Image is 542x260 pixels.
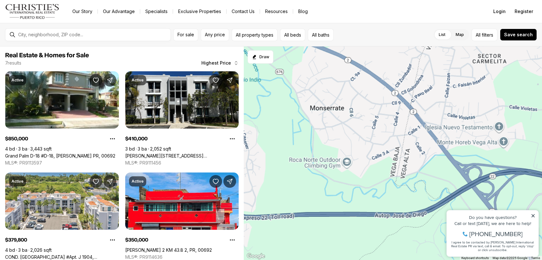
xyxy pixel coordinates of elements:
[106,132,119,145] button: Property options
[226,132,239,145] button: Property options
[132,78,144,83] p: Active
[5,60,21,66] p: 7 results
[5,254,119,260] a: COND. PALMA DORADA VILLAGE #Apt. J 1904, VEGA ALTA PR, 00692
[476,32,481,38] span: All
[482,32,493,38] span: filters
[205,32,225,37] span: Any price
[5,4,60,19] img: logo
[489,5,509,18] button: Login
[7,14,92,19] div: Do you have questions?
[125,153,239,159] a: Carr 693 INT 6690 #1, VEGA ALTA PR, 00692
[280,29,305,41] button: All beds
[67,7,98,16] a: Our Story
[308,29,334,41] button: All baths
[8,39,91,51] span: I agree to be contacted by [PERSON_NAME] International Real Estate PR via text, call & email. To ...
[5,52,89,59] span: Real Estate & Homes for Sale
[451,29,469,40] label: Map
[201,29,229,41] button: Any price
[209,74,222,87] button: Save Property: Carr 693 INT 6690 #1
[223,74,236,87] button: Share Property
[125,247,212,253] a: Carr 2 KM 43.8 2, PR, 00692
[140,7,173,16] a: Specialists
[132,179,144,184] p: Active
[260,7,293,16] a: Resources
[90,175,102,188] button: Save Property: COND. PALMA DORADA VILLAGE #Apt. J 1904
[98,7,140,16] a: Our Advantage
[5,153,115,159] a: Grand Palm D-18 #D-18, VEGA ALTA PR, 00692
[209,175,222,188] button: Save Property: Carr 2 KM 43.8 2
[26,30,79,36] span: [PHONE_NUMBER]
[227,7,260,16] button: Contact Us
[90,74,102,87] button: Save Property: Grand Palm D-18 #D-18
[7,20,92,25] div: Call or text [DATE], we are here to help!
[472,29,497,41] button: Allfilters
[434,29,451,40] label: List
[511,5,537,18] button: Register
[500,29,537,41] button: Save search
[198,57,242,69] button: Highest Price
[515,9,533,14] span: Register
[232,29,278,41] button: All property types
[11,78,24,83] p: Active
[226,234,239,246] button: Property options
[106,234,119,246] button: Property options
[173,7,226,16] a: Exclusive Properties
[293,7,313,16] a: Blog
[173,29,198,41] button: For sale
[504,32,533,37] span: Save search
[493,9,506,14] span: Login
[177,32,194,37] span: For sale
[248,50,273,64] button: Start drawing
[223,175,236,188] button: Share Property
[104,175,116,188] button: Share Property
[201,60,231,66] span: Highest Price
[104,74,116,87] button: Share Property
[11,179,24,184] p: Active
